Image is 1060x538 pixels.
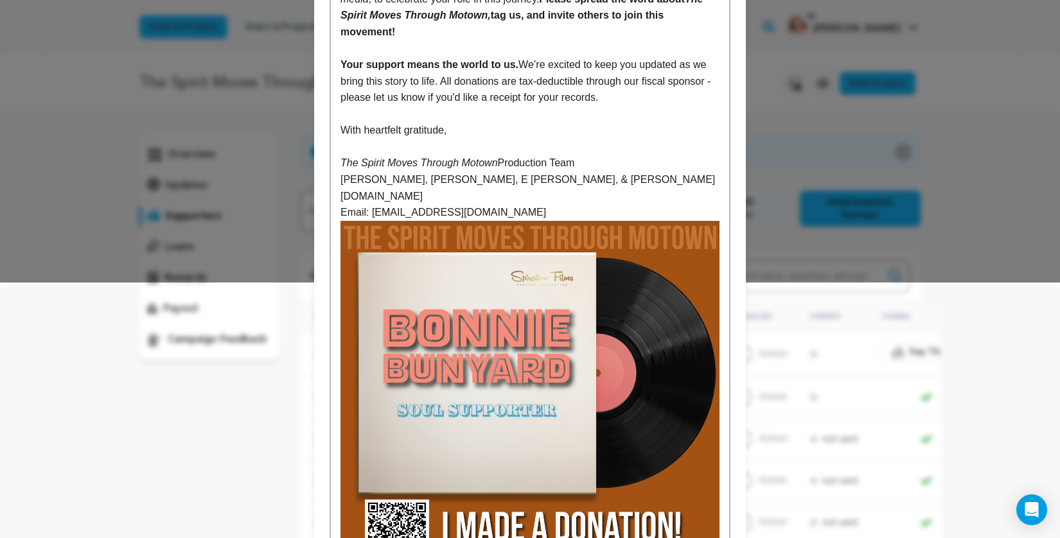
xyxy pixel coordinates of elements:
[340,56,720,106] p: We’re excited to keep you updated as we bring this story to life. All donations are tax-deductibl...
[340,122,720,139] p: With heartfelt gratitude,
[340,204,720,221] p: Email: [EMAIL_ADDRESS][DOMAIN_NAME]
[340,157,498,168] em: The Spirit Moves Through Motown
[340,59,518,70] strong: Your support means the world to us.
[340,155,720,171] p: Production Team
[340,171,720,188] p: [PERSON_NAME], [PERSON_NAME], E [PERSON_NAME], & [PERSON_NAME]
[1016,494,1047,525] div: Open Intercom Messenger
[340,188,720,205] p: [DOMAIN_NAME]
